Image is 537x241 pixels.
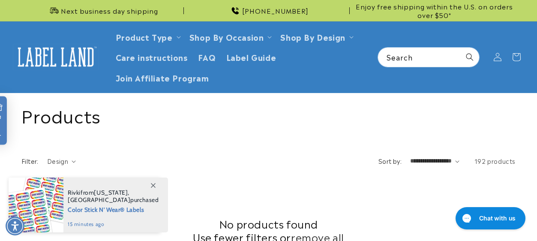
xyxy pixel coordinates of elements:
[353,2,516,19] span: Enjoy free shipping within the U.S. on orders over $50*
[474,157,516,165] span: 192 products
[193,47,221,67] a: FAQ
[226,52,276,62] span: Label Guide
[451,204,528,232] iframe: Gorgias live chat messenger
[378,157,402,165] label: Sort by:
[280,31,345,42] a: Shop By Design
[68,196,130,204] span: [GEOGRAPHIC_DATA]
[184,27,276,47] summary: Shop By Occasion
[68,189,159,204] span: from , purchased
[116,72,209,82] span: Join Affiliate Program
[21,104,516,126] h1: Products
[198,52,216,62] span: FAQ
[275,27,357,47] summary: Shop By Design
[111,47,193,67] a: Care instructions
[6,217,24,235] div: Accessibility Menu
[116,31,173,42] a: Product Type
[94,189,128,196] span: [US_STATE]
[47,157,68,165] span: Design
[460,48,479,66] button: Search
[221,47,282,67] a: Label Guide
[111,67,214,87] a: Join Affiliate Program
[21,157,39,166] h2: Filter:
[116,52,188,62] span: Care instructions
[47,157,76,166] summary: Design (0 selected)
[10,40,102,73] a: Label Land
[242,6,309,15] span: [PHONE_NUMBER]
[13,44,99,70] img: Label Land
[111,27,184,47] summary: Product Type
[68,204,159,214] span: Color Stick N' Wear® Labels
[189,32,264,42] span: Shop By Occasion
[68,189,81,196] span: Rivki
[68,220,159,228] span: 15 minutes ago
[61,6,158,15] span: Next business day shipping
